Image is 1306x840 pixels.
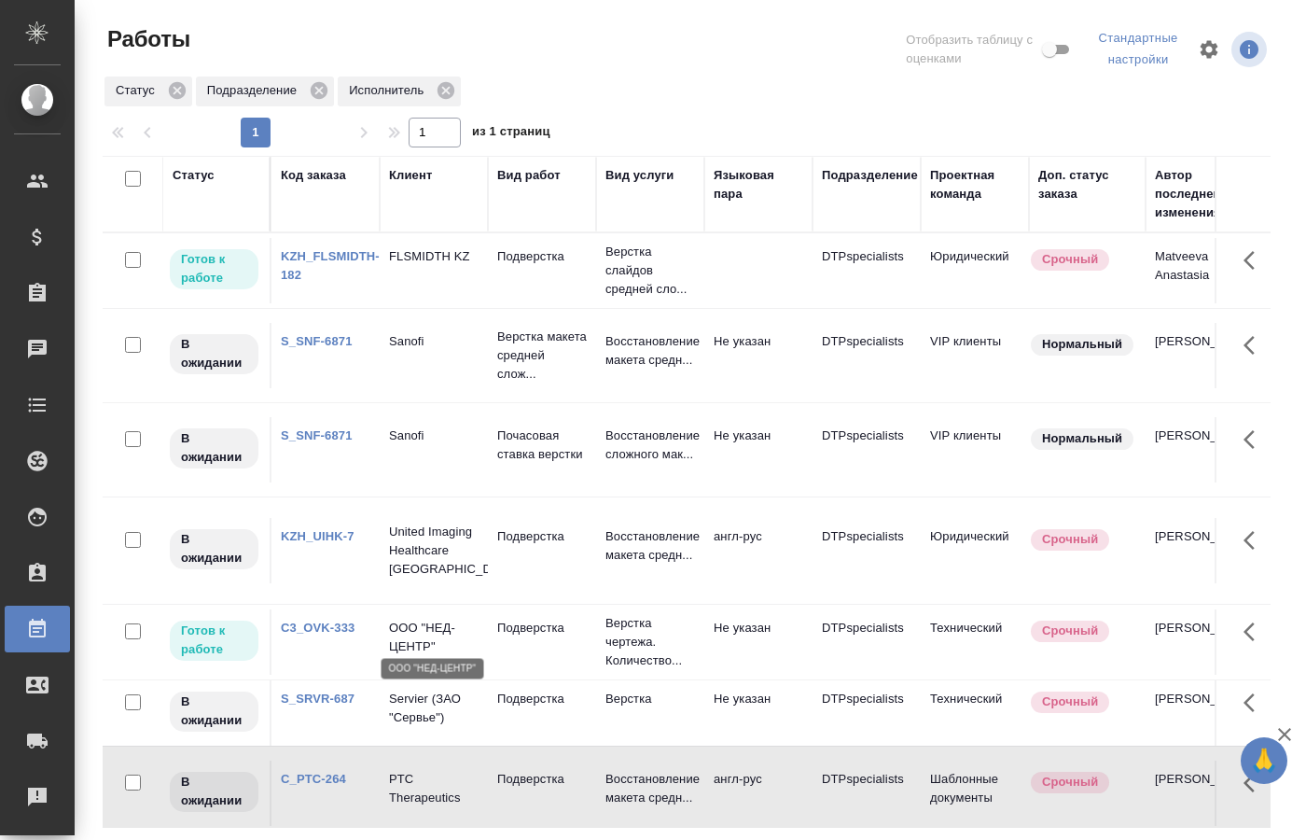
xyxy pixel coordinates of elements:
button: 🙏 [1241,737,1287,784]
button: Здесь прячутся важные кнопки [1232,518,1277,563]
a: KZH_UIHK-7 [281,529,354,543]
td: Не указан [704,417,813,483]
p: Подразделение [207,81,303,100]
div: Исполнитель может приступить к работе [168,247,260,291]
td: [PERSON_NAME] [1146,761,1254,826]
p: Sanofi [389,427,479,445]
p: Почасовая ставка верстки [497,427,587,464]
td: DTPspecialists [813,609,921,675]
span: 🙏 [1248,741,1280,780]
p: Статус [116,81,161,100]
td: Не указан [704,609,813,675]
td: DTPspecialists [813,518,921,583]
td: [PERSON_NAME] [1146,518,1254,583]
p: PTC Therapeutics [389,770,479,807]
button: Здесь прячутся важные кнопки [1232,238,1277,283]
div: Исполнитель назначен, приступать к работе пока рано [168,690,260,734]
td: англ-рус [704,761,813,826]
td: [PERSON_NAME] [1146,609,1254,675]
td: Не указан [704,680,813,746]
span: Отобразить таблицу с оценками [906,31,1038,68]
p: Срочный [1042,530,1098,549]
a: C_PTC-264 [281,772,346,786]
td: Не указан [704,323,813,388]
button: Здесь прячутся важные кнопки [1232,609,1277,654]
a: S_SNF-6871 [281,334,353,348]
div: Код заказа [281,166,346,185]
td: Технический [921,609,1029,675]
div: Подразделение [822,166,918,185]
div: Статус [104,77,192,106]
p: В ожидании [181,530,247,567]
span: Работы [103,24,190,54]
div: Исполнитель назначен, приступать к работе пока рано [168,770,260,814]
div: Языковая пара [714,166,803,203]
p: Servier (ЗАО "Сервье") [389,690,479,727]
td: DTPspecialists [813,323,921,388]
p: United Imaging Healthcare [GEOGRAPHIC_DATA] [389,523,479,579]
div: Исполнитель [338,77,461,106]
span: Настроить таблицу [1187,27,1231,72]
div: Исполнитель назначен, приступать к работе пока рано [168,527,260,571]
div: Автор последнего изменения [1155,166,1244,222]
p: Нормальный [1042,429,1122,448]
p: Подверстка [497,690,587,708]
p: Верстка слайдов средней сло... [605,243,695,299]
p: Подверстка [497,527,587,546]
div: split button [1090,24,1187,75]
td: Юридический [921,518,1029,583]
td: Шаблонные документы [921,761,1029,826]
p: Верстка макета средней слож... [497,328,587,384]
span: Посмотреть информацию [1231,32,1271,67]
td: VIP клиенты [921,323,1029,388]
p: Подверстка [497,619,587,637]
div: Проектная команда [930,166,1020,203]
td: [PERSON_NAME] [1146,417,1254,483]
div: Статус [173,166,215,185]
button: Здесь прячутся важные кнопки [1232,417,1277,462]
p: В ожидании [181,773,247,810]
td: [PERSON_NAME] [1146,323,1254,388]
div: Вид работ [497,166,561,185]
p: FLSMIDTH KZ [389,247,479,266]
p: Срочный [1042,693,1098,711]
p: Срочный [1042,622,1098,640]
p: Нормальный [1042,335,1122,354]
td: [PERSON_NAME] [1146,680,1254,746]
td: VIP клиенты [921,417,1029,483]
div: Исполнитель назначен, приступать к работе пока рано [168,332,260,376]
p: Sanofi [389,332,479,351]
button: Здесь прячутся важные кнопки [1232,323,1277,368]
p: Подверстка [497,770,587,789]
p: Срочный [1042,250,1098,269]
p: Восстановление макета средн... [605,332,695,370]
p: В ожидании [181,335,247,372]
div: Исполнитель может приступить к работе [168,619,260,663]
td: DTPspecialists [813,238,921,303]
p: ООО "НЕД-ЦЕНТР" [389,619,479,656]
div: Вид услуги [605,166,674,185]
div: Клиент [389,166,432,185]
p: Исполнитель [349,81,430,100]
td: Matveeva Anastasia [1146,238,1254,303]
p: Восстановление макета средн... [605,527,695,565]
span: из 1 страниц [472,120,550,147]
div: Исполнитель назначен, приступать к работе пока рано [168,427,260,470]
td: DTPspecialists [813,761,921,826]
a: S_SNF-6871 [281,428,353,442]
button: Здесь прячутся важные кнопки [1232,680,1277,725]
p: Готов к работе [181,622,247,659]
a: C3_OVK-333 [281,621,354,635]
p: Верстка чертежа. Количество... [605,614,695,670]
td: Юридический [921,238,1029,303]
a: S_SRVR-687 [281,692,354,706]
p: В ожидании [181,429,247,467]
p: Срочный [1042,773,1098,791]
p: Восстановление сложного мак... [605,427,695,464]
p: Подверстка [497,247,587,266]
p: В ожидании [181,693,247,730]
td: DTPspecialists [813,417,921,483]
p: Верстка [605,690,695,708]
td: Технический [921,680,1029,746]
a: KZH_FLSMIDTH-182 [281,249,380,282]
